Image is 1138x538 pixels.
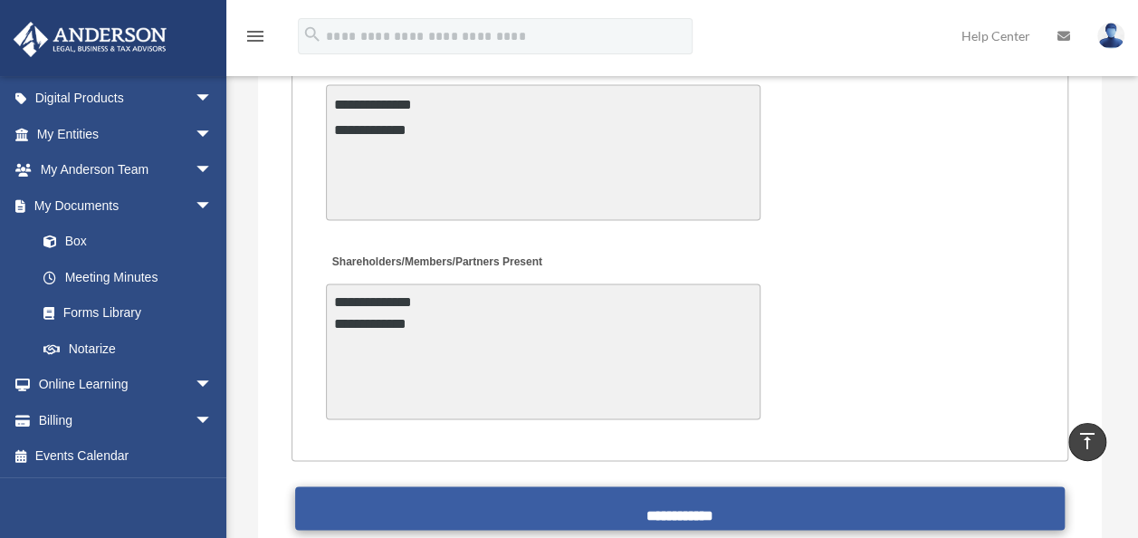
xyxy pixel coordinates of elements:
span: arrow_drop_down [195,187,231,225]
img: User Pic [1097,23,1124,49]
span: arrow_drop_down [195,116,231,153]
label: Shareholders/Members/Partners Present [326,251,547,275]
a: Digital Productsarrow_drop_down [13,81,240,117]
a: Meeting Minutes [25,259,231,295]
a: Forms Library [25,295,240,331]
span: arrow_drop_down [195,402,231,439]
a: My Anderson Teamarrow_drop_down [13,152,240,188]
a: Online Learningarrow_drop_down [13,367,240,403]
a: Notarize [25,331,240,367]
a: menu [244,32,266,47]
span: arrow_drop_down [195,152,231,189]
i: menu [244,25,266,47]
a: Events Calendar [13,438,240,475]
i: search [302,24,322,44]
a: Billingarrow_drop_down [13,402,240,438]
span: arrow_drop_down [195,81,231,118]
img: Anderson Advisors Platinum Portal [8,22,172,57]
i: vertical_align_top [1076,430,1098,452]
span: arrow_drop_down [195,367,231,404]
a: Box [25,224,240,260]
a: vertical_align_top [1068,423,1106,461]
a: My Entitiesarrow_drop_down [13,116,240,152]
a: My Documentsarrow_drop_down [13,187,240,224]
